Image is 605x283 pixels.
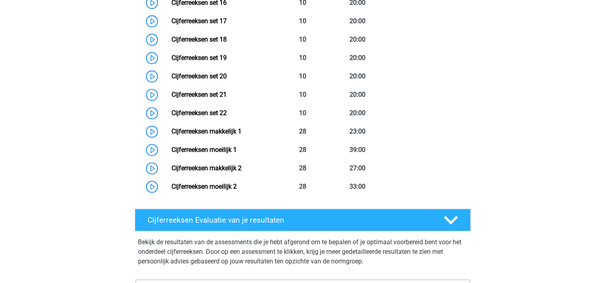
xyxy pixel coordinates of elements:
[172,17,227,25] a: Cijferreeksen set 17
[172,164,242,172] a: Cijferreeksen makkelijk 2
[172,54,227,62] a: Cijferreeksen set 19
[172,109,227,117] a: Cijferreeksen set 22
[148,215,431,225] h4: Cijferreeksen Evaluatie van je resultaten
[172,128,242,135] a: Cijferreeksen makkelijk 1
[138,237,467,266] p: Bekijk de resultaten van de assessments die je hebt afgerond om te bepalen of je optimaal voorber...
[172,146,237,153] a: Cijferreeksen moeilijk 1
[172,72,227,80] a: Cijferreeksen set 20
[172,91,227,98] a: Cijferreeksen set 21
[132,209,474,231] a: Cijferreeksen Evaluatie van je resultaten
[172,36,227,43] a: Cijferreeksen set 18
[172,183,237,190] a: Cijferreeksen moeilijk 2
